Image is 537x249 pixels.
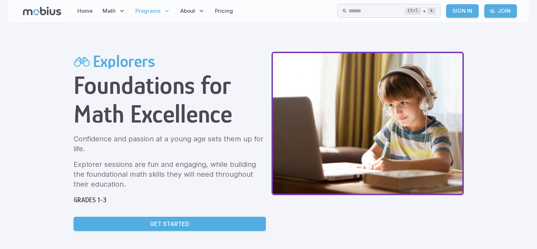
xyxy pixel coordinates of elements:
a: Sign In [446,4,479,18]
span: About [180,7,195,15]
span: Math [103,7,116,15]
span: Programs [135,7,160,15]
kbd: k [427,7,436,15]
h1: Foundations for Math Excellence [74,71,266,128]
a: Join [484,4,517,18]
a: Get Started [74,217,266,231]
a: Pricing [213,3,235,19]
a: Home [75,3,95,19]
h5: Grades 1-3 [74,195,266,205]
kbd: Ctrl [405,7,421,15]
p: Get Started [150,220,189,228]
p: Explorer sessions are fun and engaging, while building the foundational math skills they will nee... [74,159,266,189]
div: + [405,7,436,15]
img: explorers header [272,52,464,195]
p: Confidence and passion at a young age sets them up for life. [74,134,266,154]
h2: Explorers [93,52,155,71]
